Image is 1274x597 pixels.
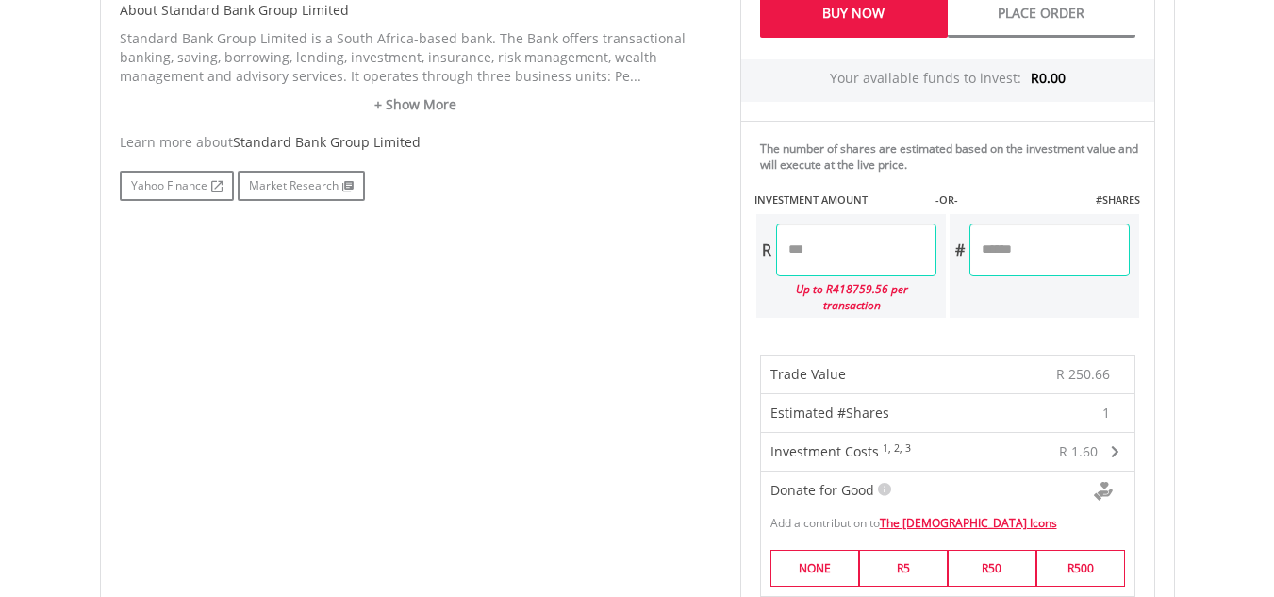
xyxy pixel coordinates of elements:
label: NONE [770,550,859,587]
div: R [756,224,776,276]
label: R5 [859,550,948,587]
span: Estimated #Shares [770,404,889,422]
h5: About Standard Bank Group Limited [120,1,712,20]
a: The [DEMOGRAPHIC_DATA] Icons [880,515,1057,531]
span: R 1.60 [1059,442,1098,460]
label: R500 [1036,550,1125,587]
label: -OR- [935,192,958,207]
img: Donte For Good [1094,482,1113,501]
span: Donate for Good [770,481,874,499]
span: R0.00 [1031,69,1066,87]
a: Market Research [238,171,365,201]
div: Up to R418759.56 per transaction [756,276,936,318]
a: + Show More [120,95,712,114]
div: Your available funds to invest: [741,59,1154,102]
div: # [950,224,969,276]
span: R 250.66 [1056,365,1110,383]
label: R50 [948,550,1036,587]
span: Trade Value [770,365,846,383]
div: Add a contribution to [761,506,1134,531]
a: Yahoo Finance [120,171,234,201]
p: Standard Bank Group Limited is a South Africa-based bank. The Bank offers transactional banking, ... [120,29,712,86]
div: The number of shares are estimated based on the investment value and will execute at the live price. [760,141,1147,173]
label: #SHARES [1096,192,1140,207]
span: Investment Costs [770,442,879,460]
label: INVESTMENT AMOUNT [754,192,868,207]
div: Learn more about [120,133,712,152]
span: 1 [1102,404,1110,423]
span: Standard Bank Group Limited [233,133,421,151]
sup: 1, 2, 3 [883,441,911,455]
